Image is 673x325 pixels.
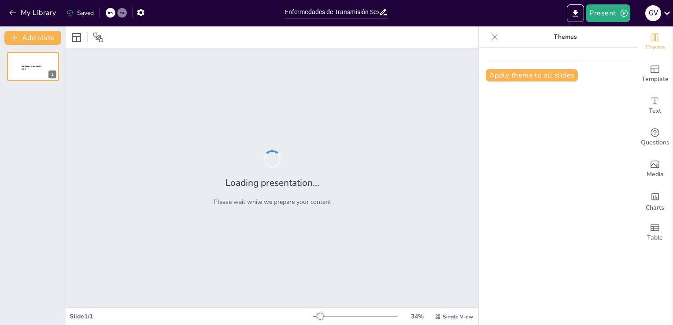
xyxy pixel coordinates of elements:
div: G V [645,5,661,21]
p: Themes [502,26,629,48]
div: 1 [48,70,56,78]
button: Present [586,4,630,22]
span: Text [649,106,661,116]
button: G V [645,4,661,22]
button: Add slide [4,31,61,45]
span: Charts [646,203,664,213]
span: Table [647,233,663,243]
span: Theme [645,43,665,52]
div: Add text boxes [637,90,673,122]
span: Sendsteps presentation editor [22,65,41,70]
div: 34 % [407,312,428,321]
div: Saved [67,9,94,17]
button: My Library [7,6,60,20]
div: Add images, graphics, shapes or video [637,153,673,185]
div: Add charts and graphs [637,185,673,217]
div: Layout [70,30,84,44]
button: Export to PowerPoint [567,4,584,22]
span: Single View [443,313,473,320]
div: Slide 1 / 1 [70,312,313,321]
div: Get real-time input from your audience [637,122,673,153]
span: Media [647,170,664,179]
span: Template [642,74,669,84]
div: 1 [7,52,59,81]
h2: Loading presentation... [226,177,319,189]
button: Apply theme to all slides [486,69,578,81]
span: Position [93,32,104,43]
input: Insert title [285,6,379,18]
div: Change the overall theme [637,26,673,58]
p: Please wait while we prepare your content [214,198,331,206]
div: Add ready made slides [637,58,673,90]
span: Questions [641,138,669,148]
div: Add a table [637,217,673,248]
